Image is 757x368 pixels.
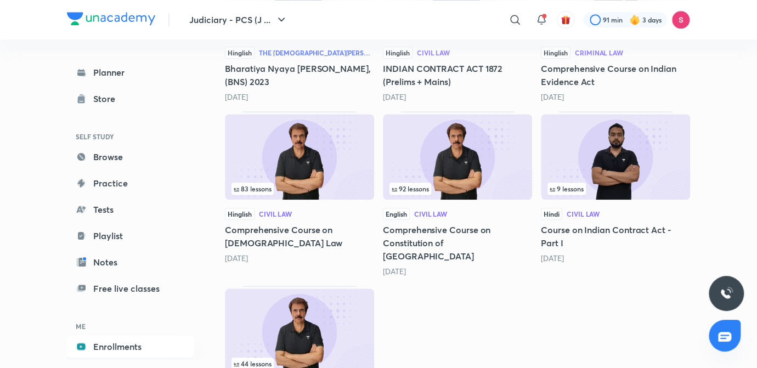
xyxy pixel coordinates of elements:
[541,253,690,264] div: 3 years ago
[383,92,532,103] div: 2 years ago
[383,111,532,277] div: Comprehensive Course on Constitution of India
[389,183,526,195] div: infocontainer
[671,10,690,29] img: Sandeep Kumar
[67,12,155,25] img: Company Logo
[541,114,690,200] img: Thumbnail
[67,278,194,299] a: Free live classes
[225,253,374,264] div: 2 years ago
[67,127,194,146] h6: SELF STUDY
[225,111,374,277] div: Comprehensive Course on Hindu Law
[389,183,526,195] div: left
[67,88,194,110] a: Store
[67,225,194,247] a: Playlist
[225,47,255,59] span: Hinglish
[541,111,690,277] div: Course on Indian Contract Act - Part I
[225,208,255,220] span: Hinglish
[547,183,683,195] div: left
[392,185,429,192] span: 92 lessons
[389,183,526,195] div: infosection
[225,62,374,88] h5: Bharatiya Nyaya [PERSON_NAME], (BNS) 2023
[383,62,532,88] h5: INDIAN CONTRACT ACT 1872 (Prelims + Mains)
[383,266,532,277] div: 3 years ago
[259,211,292,217] div: Civil Law
[225,92,374,103] div: 1 year ago
[93,92,122,105] div: Store
[541,208,562,220] span: Hindi
[383,114,532,200] img: Thumbnail
[225,223,374,250] h5: Comprehensive Course on [DEMOGRAPHIC_DATA] Law
[231,183,368,195] div: left
[231,183,368,195] div: infosection
[67,61,194,83] a: Planner
[541,62,690,88] h5: Comprehensive Course on Indian Evidence Act
[629,14,640,25] img: streak
[541,92,690,103] div: 2 years ago
[417,49,450,56] div: Civil Law
[383,223,532,263] h5: Comprehensive Course on Constitution of [GEOGRAPHIC_DATA]
[547,183,683,195] div: infosection
[67,12,155,28] a: Company Logo
[67,199,194,220] a: Tests
[720,287,733,300] img: ttu
[67,251,194,273] a: Notes
[67,317,194,336] h6: ME
[67,172,194,194] a: Practice
[67,146,194,168] a: Browse
[575,49,623,56] div: Criminal Law
[183,9,295,31] button: Judiciary - PCS (J ...
[541,47,570,59] span: Hinglish
[234,185,272,192] span: 83 lessons
[67,336,194,358] a: Enrollments
[225,114,374,200] img: Thumbnail
[550,185,584,192] span: 9 lessons
[383,47,413,59] span: Hinglish
[557,11,574,29] button: avatar
[383,208,410,220] span: English
[561,15,570,25] img: avatar
[414,211,447,217] div: Civil Law
[567,211,600,217] div: Civil Law
[259,49,374,56] div: The [DEMOGRAPHIC_DATA][PERSON_NAME] (BNS), 2023
[541,223,690,250] h5: Course on Indian Contract Act - Part I
[547,183,683,195] div: infocontainer
[234,360,272,367] span: 44 lessons
[231,183,368,195] div: infocontainer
